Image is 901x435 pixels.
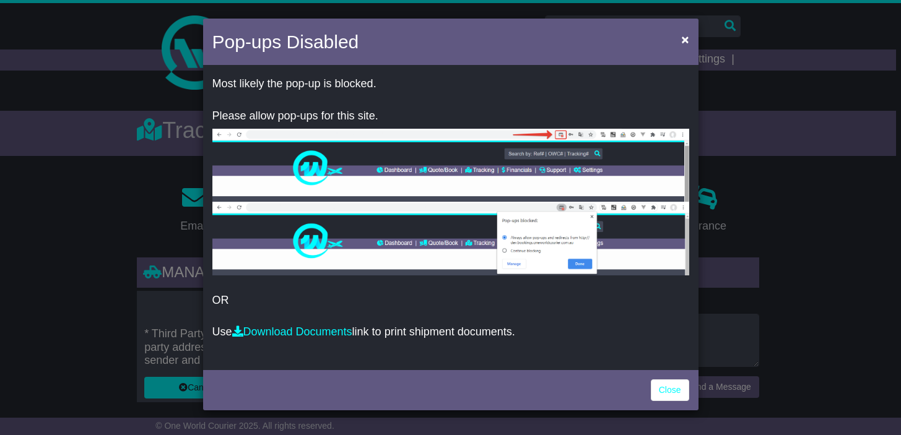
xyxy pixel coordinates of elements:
[212,202,689,275] img: allow-popup-2.png
[212,129,689,202] img: allow-popup-1.png
[203,68,699,367] div: OR
[232,325,352,338] a: Download Documents
[681,32,689,46] span: ×
[651,379,689,401] a: Close
[212,110,689,123] p: Please allow pop-ups for this site.
[212,28,359,56] h4: Pop-ups Disabled
[212,325,689,339] p: Use link to print shipment documents.
[212,77,689,91] p: Most likely the pop-up is blocked.
[675,27,695,52] button: Close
